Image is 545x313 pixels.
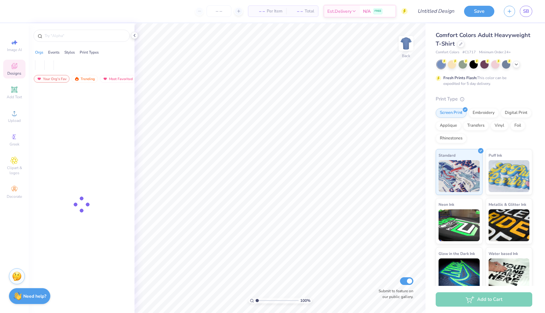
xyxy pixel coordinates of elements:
[207,5,231,17] input: – –
[7,71,21,76] span: Designs
[439,152,455,159] span: Standard
[100,75,136,83] div: Most Favorited
[443,75,522,86] div: This color can be expedited for 5 day delivery.
[520,6,532,17] a: SB
[436,50,459,55] span: Comfort Colors
[510,121,525,130] div: Foil
[267,8,282,15] span: Per Item
[327,8,352,15] span: Est. Delivery
[7,194,22,199] span: Decorate
[64,49,75,55] div: Styles
[436,108,467,118] div: Screen Print
[3,165,25,175] span: Clipart & logos
[8,118,21,123] span: Upload
[402,53,410,59] div: Back
[48,49,60,55] div: Events
[479,50,511,55] span: Minimum Order: 24 +
[469,108,499,118] div: Embroidery
[436,95,532,103] div: Print Type
[74,77,79,81] img: trending.gif
[463,121,489,130] div: Transfers
[439,209,480,241] img: Neon Ink
[412,5,459,18] input: Untitled Design
[489,250,518,257] span: Water based Ink
[523,8,529,15] span: SB
[443,75,477,80] strong: Fresh Prints Flash:
[374,9,381,13] span: FREE
[439,250,475,257] span: Glow in the Dark Ink
[44,33,126,39] input: Try "Alpha"
[501,108,532,118] div: Digital Print
[363,8,371,15] span: N/A
[375,288,413,300] label: Submit to feature on our public gallery.
[489,258,530,290] img: Water based Ink
[305,8,314,15] span: Total
[439,160,480,192] img: Standard
[436,31,530,48] span: Comfort Colors Adult Heavyweight T-Shirt
[7,94,22,100] span: Add Text
[439,258,480,290] img: Glow in the Dark Ink
[489,160,530,192] img: Puff Ink
[34,75,69,83] div: Your Org's Fav
[436,121,461,130] div: Applique
[37,77,42,81] img: most_fav.gif
[489,209,530,241] img: Metallic & Glitter Ink
[80,49,99,55] div: Print Types
[252,8,265,15] span: – –
[489,152,502,159] span: Puff Ink
[490,121,508,130] div: Vinyl
[489,201,526,208] span: Metallic & Glitter Ink
[439,201,454,208] span: Neon Ink
[462,50,476,55] span: # C1717
[35,49,43,55] div: Orgs
[71,75,98,83] div: Trending
[300,298,310,303] span: 100 %
[464,6,494,17] button: Save
[23,293,46,299] strong: Need help?
[400,37,412,50] img: Back
[7,47,22,52] span: Image AI
[290,8,303,15] span: – –
[103,77,108,81] img: most_fav.gif
[436,134,467,143] div: Rhinestones
[10,142,19,147] span: Greek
